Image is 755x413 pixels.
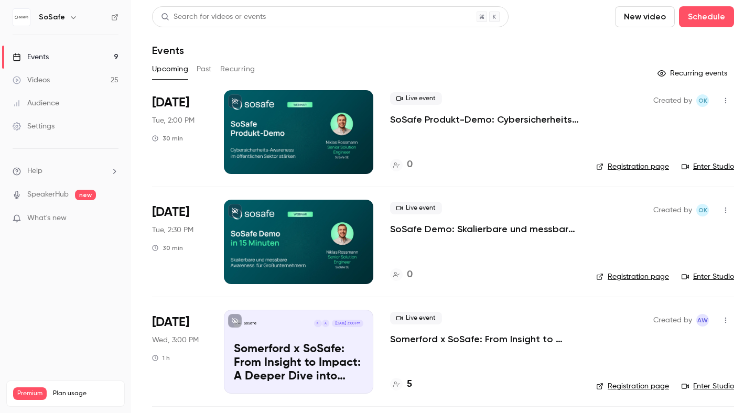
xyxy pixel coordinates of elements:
[152,44,184,57] h1: Events
[152,61,188,78] button: Upcoming
[13,387,47,400] span: Premium
[27,166,42,177] span: Help
[13,75,50,85] div: Videos
[653,204,692,216] span: Created by
[224,310,373,394] a: Somerford x SoSafe: From Insight to Impact: A Deeper Dive into Behavioral Science in Cybersecurit...
[390,158,413,172] a: 0
[679,6,734,27] button: Schedule
[152,94,189,111] span: [DATE]
[682,381,734,392] a: Enter Studio
[321,319,330,328] div: A
[152,335,199,345] span: Wed, 3:00 PM
[13,9,30,26] img: SoSafe
[696,204,709,216] span: Olga Krukova
[152,225,193,235] span: Tue, 2:30 PM
[596,381,669,392] a: Registration page
[152,244,183,252] div: 30 min
[390,377,412,392] a: 5
[152,204,189,221] span: [DATE]
[332,320,363,327] span: [DATE] 3:00 PM
[596,161,669,172] a: Registration page
[615,6,675,27] button: New video
[698,94,707,107] span: OK
[220,61,255,78] button: Recurring
[197,61,212,78] button: Past
[390,92,442,105] span: Live event
[152,134,183,143] div: 30 min
[152,90,207,174] div: Aug 26 Tue, 2:00 PM (Europe/Paris)
[39,12,65,23] h6: SoSafe
[390,223,579,235] a: SoSafe Demo: Skalierbare und messbare Awareness für Großunternehmern
[13,52,49,62] div: Events
[161,12,266,23] div: Search for videos or events
[697,314,708,327] span: AW
[244,321,257,326] p: SoSafe
[234,343,363,383] p: Somerford x SoSafe: From Insight to Impact: A Deeper Dive into Behavioral Science in Cybersecurity
[13,121,55,132] div: Settings
[596,271,669,282] a: Registration page
[53,389,118,398] span: Plan usage
[390,312,442,324] span: Live event
[698,204,707,216] span: OK
[27,189,69,200] a: SpeakerHub
[13,98,59,108] div: Audience
[682,161,734,172] a: Enter Studio
[75,190,96,200] span: new
[152,200,207,284] div: Aug 26 Tue, 2:30 PM (Europe/Paris)
[152,115,195,126] span: Tue, 2:00 PM
[390,202,442,214] span: Live event
[696,94,709,107] span: Olga Krukova
[390,268,413,282] a: 0
[27,213,67,224] span: What's new
[13,166,118,177] li: help-dropdown-opener
[152,310,207,394] div: Sep 3 Wed, 3:00 PM (Europe/Berlin)
[653,94,692,107] span: Created by
[407,158,413,172] h4: 0
[653,65,734,82] button: Recurring events
[407,377,412,392] h4: 5
[390,113,579,126] a: SoSafe Produkt-Demo: Cybersicherheits-Awareness im öffentlichen Sektor stärken
[653,314,692,327] span: Created by
[407,268,413,282] h4: 0
[152,314,189,331] span: [DATE]
[314,319,322,328] div: R
[390,333,579,345] a: Somerford x SoSafe: From Insight to Impact: A Deeper Dive into Behavioral Science in Cybersecurity
[106,214,118,223] iframe: Noticeable Trigger
[696,314,709,327] span: Alexandra Wasilewski
[682,271,734,282] a: Enter Studio
[152,354,170,362] div: 1 h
